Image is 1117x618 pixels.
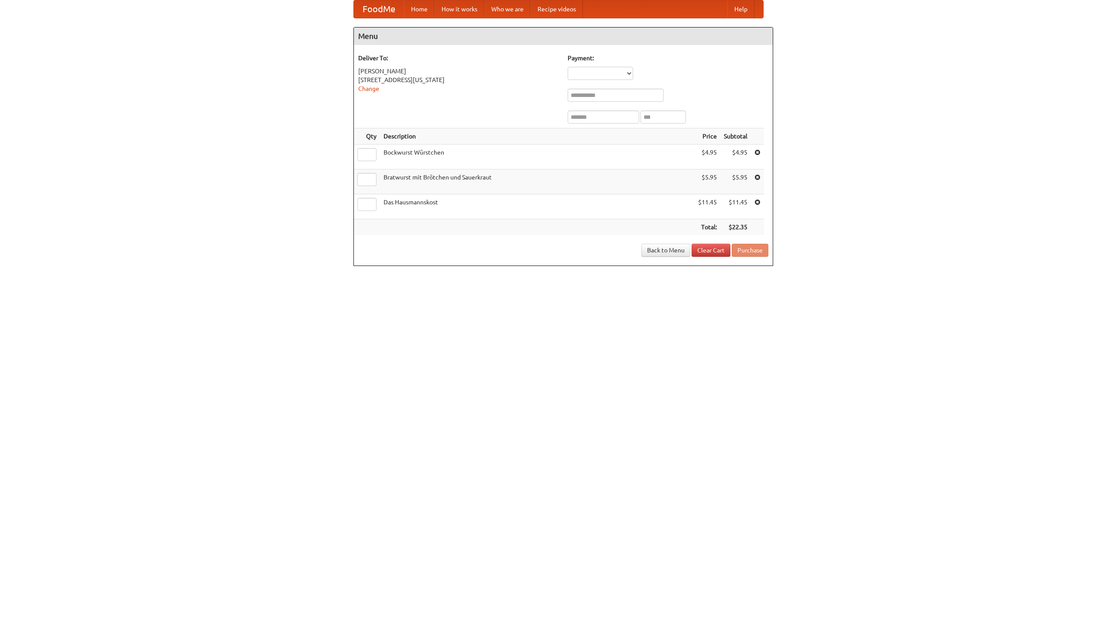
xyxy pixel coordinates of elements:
[354,128,380,145] th: Qty
[380,145,695,169] td: Bockwurst Würstchen
[354,0,404,18] a: FoodMe
[641,244,690,257] a: Back to Menu
[695,128,720,145] th: Price
[380,194,695,219] td: Das Hausmannskost
[568,54,768,62] h5: Payment:
[695,219,720,235] th: Total:
[358,85,379,92] a: Change
[720,219,751,235] th: $22.35
[732,244,768,257] button: Purchase
[720,194,751,219] td: $11.45
[358,67,559,76] div: [PERSON_NAME]
[484,0,531,18] a: Who we are
[531,0,583,18] a: Recipe videos
[358,54,559,62] h5: Deliver To:
[720,145,751,169] td: $4.95
[695,145,720,169] td: $4.95
[720,169,751,194] td: $5.95
[727,0,754,18] a: Help
[354,28,773,45] h4: Menu
[695,194,720,219] td: $11.45
[720,128,751,145] th: Subtotal
[380,169,695,194] td: Bratwurst mit Brötchen und Sauerkraut
[358,76,559,84] div: [STREET_ADDRESS][US_STATE]
[380,128,695,145] th: Description
[692,244,730,257] a: Clear Cart
[404,0,435,18] a: Home
[435,0,484,18] a: How it works
[695,169,720,194] td: $5.95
